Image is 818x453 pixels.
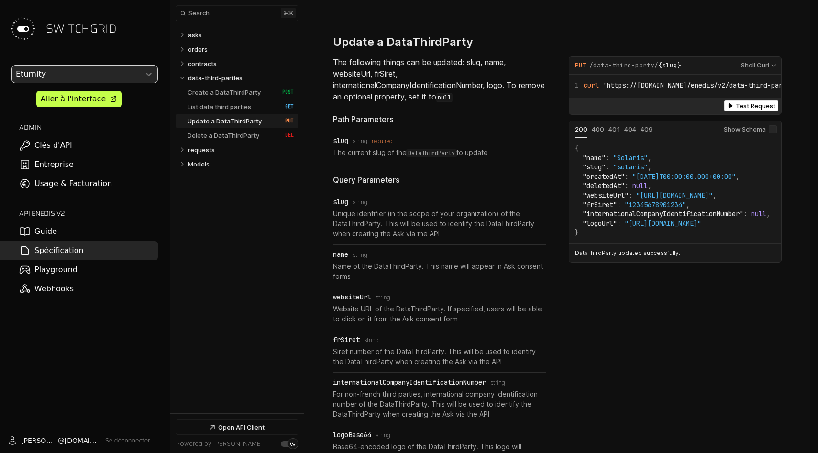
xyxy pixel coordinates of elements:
[333,431,371,439] div: logoBase64
[188,85,294,99] a: Create a DataThirdParty POST
[436,94,453,101] code: null
[333,35,473,49] h3: Update a DataThirdParty
[583,210,743,218] span: "internationalCompanyIdentificationNumber"
[606,154,609,162] span: :
[751,210,766,218] span: null
[625,200,686,209] span: "12345678901234"
[625,219,701,228] span: "[URL][DOMAIN_NAME]"
[275,89,294,96] span: POST
[188,117,262,125] p: Update a DataThirdParty
[333,293,371,301] div: websiteUrl
[290,441,296,447] div: Set light mode
[575,228,579,237] span: }
[65,436,101,445] span: [DOMAIN_NAME]
[583,219,617,228] span: "logoUrl"
[583,154,606,162] span: "name"
[275,132,294,139] span: DEL
[188,71,294,85] a: data-third-parties
[188,74,243,82] p: data-third-parties
[575,61,586,70] span: PUT
[333,251,348,258] div: name
[608,125,620,133] span: 401
[333,147,546,157] p: The current slug of the to update
[648,154,652,162] span: ,
[8,13,38,44] img: Switchgrid Logo
[19,122,158,132] h2: ADMIN
[606,163,609,171] span: :
[353,252,367,258] span: string
[333,378,486,386] div: internationalCompanyIdentificationNumber
[376,432,390,439] span: string
[188,99,294,114] a: List data third parties GET
[36,91,122,107] a: Aller à l'interface
[583,200,617,209] span: "frSiret"
[46,21,117,36] span: SWITCHGRID
[713,191,717,199] span: ,
[592,125,604,133] span: 400
[188,160,210,168] p: Models
[333,346,546,366] p: Siret number of the DataThirdParty. This will be used to identify the DataThirdParty when creatin...
[648,181,652,190] span: ,
[188,114,294,128] a: Update a DataThirdParty PUT
[333,389,546,419] p: For non-french third parties, international company identification number of the DataThirdParty. ...
[188,10,210,17] span: Search
[583,163,606,171] span: "slug"
[575,125,587,133] span: 200
[333,137,348,144] div: slug
[19,209,158,218] h2: API ENEDIS v2
[188,128,294,143] a: Delete a DataThirdParty DEL
[724,121,777,138] label: Show Schema
[58,436,65,445] span: @
[407,149,456,157] code: DataThirdParty
[188,102,251,111] p: List data third parties
[188,42,294,56] a: orders
[41,93,106,105] div: Aller à l'interface
[613,154,648,162] span: "Solaris"
[490,379,505,386] span: string
[333,198,348,206] div: slug
[625,172,629,181] span: :
[625,181,629,190] span: :
[613,163,648,171] span: "solaris"
[333,304,546,324] p: Website URL of the DataThirdParty. If specified, users will be able to click on it from the Ask c...
[188,31,202,39] p: asks
[21,436,58,445] span: [PERSON_NAME]
[583,172,625,181] span: "createdAt"
[617,200,621,209] span: :
[372,138,393,144] div: required
[176,440,263,447] a: Powered by [PERSON_NAME]
[632,181,648,190] span: null
[333,175,546,186] div: Query Parameters
[188,145,215,154] p: requests
[743,210,747,218] span: :
[648,163,652,171] span: ,
[281,8,296,18] kbd: ⌘ k
[584,81,599,89] span: curl
[589,61,681,70] span: /data-third-party/
[575,144,579,153] span: {
[275,118,294,124] span: PUT
[583,191,629,199] span: "websiteUrl"
[333,114,546,125] div: Path Parameters
[188,45,208,54] p: orders
[624,125,636,133] span: 404
[333,56,546,102] p: The following things can be updated: slug, name, websiteUrl, frSiret, internationalCompanyIdentif...
[632,172,736,181] span: "[DATE]T00:00:00.000+00:00"
[736,172,740,181] span: ,
[105,437,150,444] button: Se déconnecter
[736,102,775,110] span: Test Request
[569,121,782,263] div: Example Responses
[170,23,304,413] nav: Table of contents for Api
[333,261,546,281] p: Name ot the DataThirdParty. This name will appear in Ask consent forms
[658,61,681,69] em: {slug}
[188,56,294,71] a: contracts
[686,200,690,209] span: ,
[641,125,652,133] span: 409
[353,138,367,144] span: string
[188,157,294,171] a: Models
[364,337,379,343] span: string
[188,28,294,42] a: asks
[724,100,778,111] button: Test Request
[376,294,390,301] span: string
[333,336,360,343] div: frSiret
